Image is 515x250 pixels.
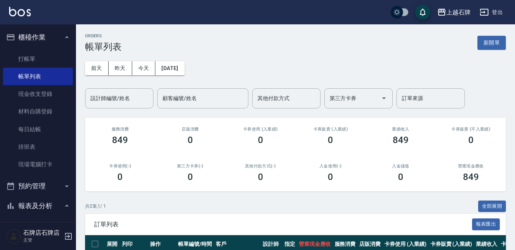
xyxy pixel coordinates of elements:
[477,36,506,50] button: 新開單
[23,229,62,237] h5: 石牌店石牌店
[305,127,357,132] h2: 卡券販賣 (入業績)
[94,127,146,132] h3: 服務消費
[415,5,430,20] button: save
[188,172,193,182] h3: 0
[3,68,73,85] a: 帳單列表
[155,61,184,75] button: [DATE]
[477,5,506,19] button: 登出
[6,229,21,244] img: Person
[305,164,357,169] h2: 入金使用(-)
[3,121,73,138] a: 每日結帳
[393,135,409,145] h3: 849
[109,61,132,75] button: 昨天
[328,135,333,145] h3: 0
[3,138,73,156] a: 排班表
[85,33,122,38] h2: ORDERS
[117,172,123,182] h3: 0
[94,164,146,169] h2: 卡券使用(-)
[164,164,216,169] h2: 第三方卡券(-)
[446,8,471,17] div: 上越石牌
[445,127,497,132] h2: 卡券販賣 (不入業績)
[132,61,156,75] button: 今天
[398,172,403,182] h3: 0
[3,176,73,196] button: 預約管理
[164,127,216,132] h2: 店販消費
[375,164,427,169] h2: 入金儲值
[188,135,193,145] h3: 0
[375,127,427,132] h2: 業績收入
[112,135,128,145] h3: 849
[468,135,474,145] h3: 0
[258,172,263,182] h3: 0
[23,237,62,244] p: 主管
[85,61,109,75] button: 前天
[378,92,390,104] button: Open
[94,221,472,228] span: 訂單列表
[9,7,31,16] img: Logo
[445,164,497,169] h2: 營業現金應收
[328,172,333,182] h3: 0
[3,196,73,216] button: 報表及分析
[85,41,122,52] h3: 帳單列表
[3,103,73,120] a: 材料自購登錄
[463,172,479,182] h3: 849
[3,218,73,236] a: 報表目錄
[472,218,500,230] button: 報表匯出
[3,85,73,103] a: 現金收支登錄
[477,39,506,46] a: 新開單
[3,27,73,47] button: 櫃檯作業
[234,164,286,169] h2: 其他付款方式(-)
[258,135,263,145] h3: 0
[434,5,474,20] button: 上越石牌
[3,50,73,68] a: 打帳單
[85,203,106,210] p: 共 2 筆, 1 / 1
[3,156,73,173] a: 現場電腦打卡
[234,127,286,132] h2: 卡券使用 (入業績)
[472,220,500,228] a: 報表匯出
[478,201,506,212] button: 全部展開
